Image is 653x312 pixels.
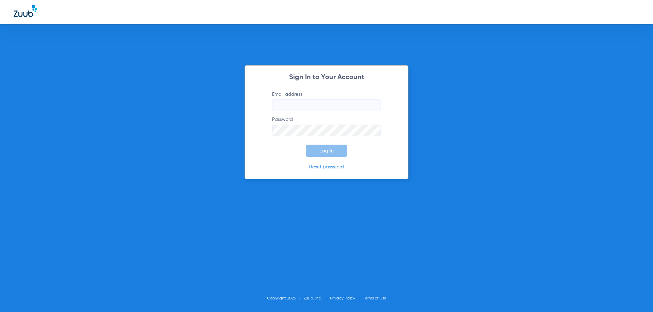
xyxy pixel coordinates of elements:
a: Terms of Use [363,296,386,300]
a: Privacy Policy [330,296,355,300]
li: Copyright 2025 [267,295,304,302]
input: Password [272,125,381,136]
button: Log In [306,145,347,157]
label: Email address [272,91,381,111]
h2: Sign In to Your Account [262,74,391,81]
img: Zuub Logo [14,5,37,17]
span: Log In [319,148,334,153]
li: Zuub, Inc. [304,295,330,302]
input: Email address [272,99,381,111]
label: Password [272,116,381,136]
a: Reset password [309,165,344,169]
